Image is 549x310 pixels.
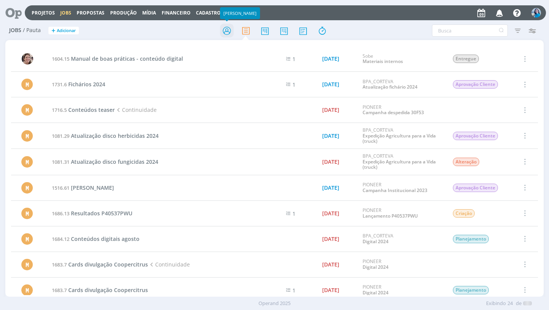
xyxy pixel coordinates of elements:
button: Propostas [74,10,107,16]
span: Criação [453,209,475,218]
div: M [21,233,33,245]
div: [DATE] [322,287,339,293]
span: + [51,27,55,35]
div: M [21,104,33,116]
a: 1683.7Cards divulgação Coopercitrus [52,286,148,294]
button: +Adicionar [48,27,79,35]
div: Sobe [363,53,441,65]
div: M [21,259,33,270]
a: 1716.5Conteúdos teaser [52,106,115,113]
a: 1731.6Fichários 2024 [52,81,105,88]
span: Jobs [9,27,21,34]
button: Produção [108,10,139,16]
span: Conteúdos teaser [68,106,115,113]
span: 1604.15 [52,55,69,62]
div: PIONEER [363,105,441,116]
span: 1 [292,55,295,63]
a: Atualização fichário 2024 [363,84,417,90]
span: Conteúdos digitais agosto [71,235,140,242]
a: Expedição Agricultura para a Vida (truck) [363,158,436,170]
span: Atualização disco fungicidas 2024 [71,158,158,165]
span: Planejamento [453,286,489,294]
img: A [22,53,33,65]
a: Mídia [142,10,156,16]
img: E [531,8,541,18]
div: [DATE] [322,56,339,61]
div: M [21,130,33,142]
a: 1686.13Resultados P40537PWU [52,210,132,217]
div: [DATE] [322,211,339,216]
span: / Pauta [23,27,41,34]
button: Jobs [58,10,74,16]
a: Projetos [32,10,55,16]
div: [PERSON_NAME] [220,7,260,19]
span: Adicionar [57,28,76,33]
span: 1686.13 [52,210,69,217]
a: 1081.29Atualização disco herbicidas 2024 [52,132,159,139]
a: 1684.12Conteúdos digitais agosto [52,235,140,242]
button: Projetos [29,10,57,16]
div: M [21,156,33,168]
div: M [21,182,33,194]
div: [DATE] [322,159,339,165]
button: E [531,6,541,19]
a: Digital 2024 [363,289,388,296]
span: 1683.7 [52,287,67,294]
div: PIONEER [363,182,441,193]
a: 1683.7Cards divulgação Coopercitrus [52,261,148,268]
span: Atualização disco herbicidas 2024 [71,132,159,139]
input: Busca [432,24,508,37]
span: Alteração [453,158,479,166]
span: 1 [292,210,295,217]
a: 1516.61[PERSON_NAME] [52,184,114,191]
a: Financeiro [162,10,191,16]
div: [DATE] [322,236,339,242]
span: de [516,300,522,307]
span: 1 [292,81,295,88]
div: BPA_CORTEVA [363,233,441,244]
span: 1516.61 [52,184,69,191]
span: 1 [292,287,295,294]
span: Cadastros [196,10,223,16]
a: 1604.15Manual de boas práticas - conteúdo digital [52,55,183,62]
span: Resultados P40537PWU [71,210,132,217]
a: Materiais internos [363,58,403,65]
a: Campanha Institucional 2023 [363,187,427,194]
div: BPA_CORTEVA [363,79,441,90]
span: Cards divulgação Coopercitrus [68,286,148,294]
span: 1731.6 [52,81,67,88]
span: Manual de boas práticas - conteúdo digital [71,55,183,62]
div: PIONEER [363,259,441,270]
div: BPA_CORTEVA [363,128,441,144]
span: Continuidade [148,261,189,268]
span: Aprovação Cliente [453,184,498,192]
div: [DATE] [322,185,339,191]
a: Digital 2024 [363,264,388,270]
span: Propostas [77,10,104,16]
span: Planejamento [453,235,489,243]
button: Cadastros [194,10,226,16]
div: PIONEER [363,208,441,219]
div: M [21,284,33,296]
button: Mídia [140,10,158,16]
span: Cards divulgação Coopercitrus [68,261,148,268]
div: M [21,79,33,90]
a: Digital 2024 [363,238,388,245]
a: 1081.31Atualização disco fungicidas 2024 [52,158,158,165]
a: Produção [110,10,137,16]
span: 1716.5 [52,107,67,113]
span: 1683.7 [52,261,67,268]
div: BPA_CORTEVA [363,153,441,170]
div: [DATE] [322,82,339,87]
a: Expedição Agricultura para a Vida (truck) [363,132,436,144]
span: Entregue [453,55,479,63]
span: Fichários 2024 [68,81,105,88]
div: [DATE] [322,107,339,113]
span: Aprovação Cliente [453,80,498,89]
div: PIONEER [363,284,441,295]
span: Continuidade [115,106,156,113]
span: 24 [507,300,513,307]
div: [DATE] [322,133,339,139]
span: Aprovação Cliente [453,132,498,140]
span: 1081.31 [52,158,69,165]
